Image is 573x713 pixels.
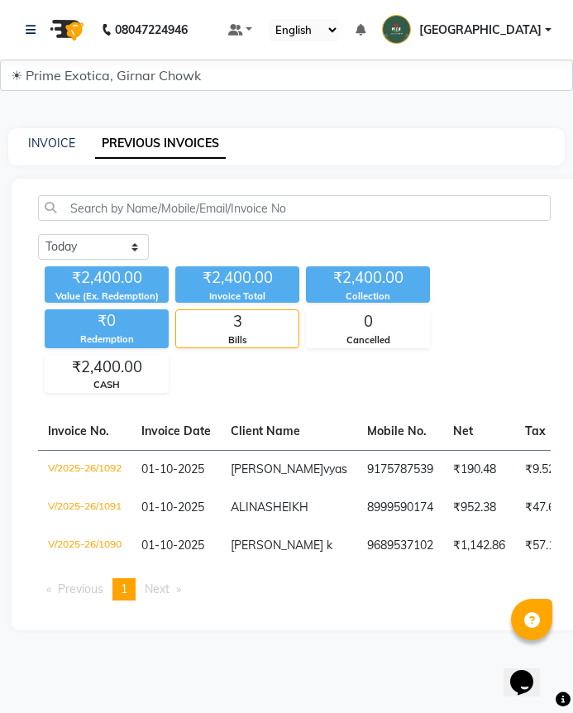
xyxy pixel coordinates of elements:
td: ₹952.38 [443,489,515,527]
img: logo [42,7,88,53]
div: ₹2,400.00 [175,266,299,290]
span: ALINA [231,500,265,514]
span: SHEIKH [265,500,308,514]
span: vyas [323,462,347,476]
td: V/2025-26/1091 [38,489,131,527]
span: Net [453,423,473,438]
div: ₹2,400.00 [45,266,169,290]
td: ₹1,142.86 [443,527,515,565]
span: Tax [525,423,546,438]
span: Invoice No. [48,423,109,438]
td: ₹57.14 [515,527,571,565]
iframe: chat widget [504,647,556,696]
div: Cancelled [307,333,429,347]
span: 01-10-2025 [141,462,204,476]
div: Collection [306,290,430,304]
td: 8999590174 [357,489,443,527]
td: 9689537102 [357,527,443,565]
a: PREVIOUS INVOICES [95,129,226,159]
span: 01-10-2025 [141,500,204,514]
div: Redemption [45,333,169,347]
div: 0 [307,310,429,333]
span: 01-10-2025 [141,538,204,553]
div: CASH [45,378,168,392]
div: Bills [176,333,298,347]
div: ₹2,400.00 [306,266,430,290]
span: Previous [58,581,103,596]
td: V/2025-26/1090 [38,527,131,565]
td: ₹190.48 [443,451,515,490]
div: ₹0 [45,309,169,333]
span: Invoice Date [141,423,211,438]
input: Search by Name/Mobile/Email/Invoice No [38,195,551,221]
nav: Pagination [38,578,551,601]
td: ₹9.52 [515,451,571,490]
b: 08047224946 [115,7,188,53]
div: Invoice Total [175,290,299,304]
span: Next [145,581,170,596]
div: 3 [176,310,298,333]
div: Value (Ex. Redemption) [45,290,169,304]
img: Chandrapur [382,15,411,44]
a: INVOICE [28,136,75,151]
td: 9175787539 [357,451,443,490]
span: [PERSON_NAME] [231,462,323,476]
span: Mobile No. [367,423,427,438]
span: [PERSON_NAME] k [231,538,332,553]
td: V/2025-26/1092 [38,451,131,490]
span: Client Name [231,423,300,438]
div: ₹2,400.00 [45,356,168,379]
span: 1 [121,581,127,596]
span: [GEOGRAPHIC_DATA] [419,22,542,39]
td: ₹47.62 [515,489,571,527]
